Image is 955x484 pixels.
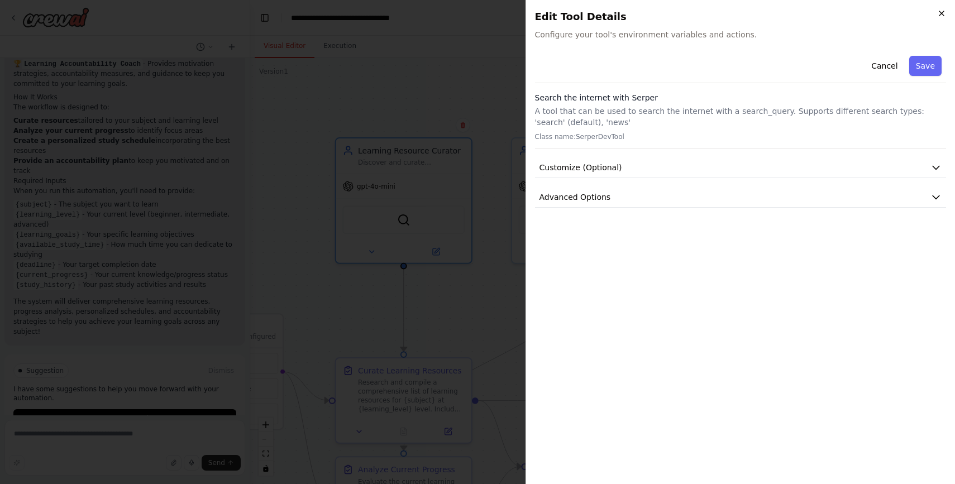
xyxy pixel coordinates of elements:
[539,191,611,203] span: Advanced Options
[909,56,942,76] button: Save
[535,106,947,128] p: A tool that can be used to search the internet with a search_query. Supports different search typ...
[535,9,947,25] h2: Edit Tool Details
[539,162,622,173] span: Customize (Optional)
[535,187,947,208] button: Advanced Options
[535,157,947,178] button: Customize (Optional)
[865,56,904,76] button: Cancel
[535,29,947,40] span: Configure your tool's environment variables and actions.
[535,132,947,141] p: Class name: SerperDevTool
[535,92,947,103] h3: Search the internet with Serper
